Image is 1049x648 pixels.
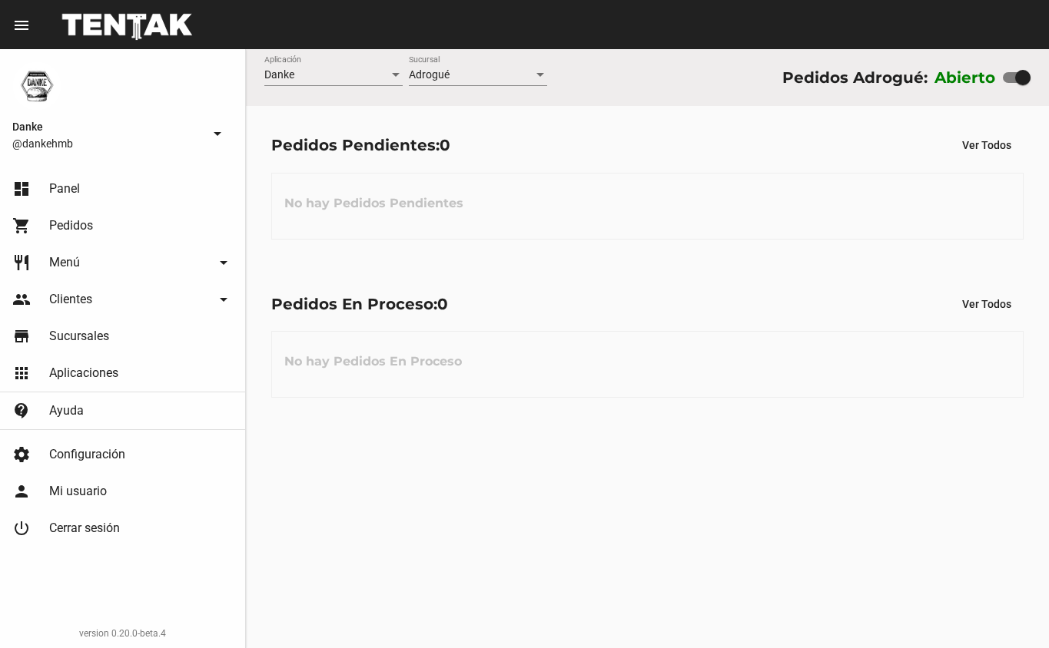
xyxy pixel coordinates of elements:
[12,61,61,111] img: 1d4517d0-56da-456b-81f5-6111ccf01445.png
[962,298,1011,310] span: Ver Todos
[12,519,31,537] mat-icon: power_settings_new
[934,65,996,90] label: Abierto
[12,482,31,501] mat-icon: person
[272,339,474,385] h3: No hay Pedidos En Proceso
[49,255,80,270] span: Menú
[49,181,80,197] span: Panel
[12,290,31,309] mat-icon: people
[49,365,118,381] span: Aplicaciones
[962,139,1011,151] span: Ver Todos
[782,65,928,90] div: Pedidos Adrogué:
[271,133,450,157] div: Pedidos Pendientes:
[12,217,31,235] mat-icon: shopping_cart
[272,180,476,226] h3: No hay Pedidos Pendientes
[214,290,233,309] mat-icon: arrow_drop_down
[12,445,31,464] mat-icon: settings
[12,364,31,382] mat-icon: apps
[49,484,107,499] span: Mi usuario
[950,290,1024,318] button: Ver Todos
[12,626,233,641] div: version 0.20.0-beta.4
[12,253,31,272] mat-icon: restaurant
[440,136,450,154] span: 0
[437,295,448,313] span: 0
[49,218,93,233] span: Pedidos
[12,180,31,198] mat-icon: dashboard
[49,403,84,418] span: Ayuda
[271,292,448,316] div: Pedidos En Proceso:
[49,329,109,344] span: Sucursales
[264,68,294,81] span: Danke
[12,327,31,345] mat-icon: store
[12,117,202,136] span: Danke
[208,124,227,143] mat-icon: arrow_drop_down
[49,292,92,307] span: Clientes
[409,68,450,81] span: Adrogué
[12,16,31,35] mat-icon: menu
[49,521,120,536] span: Cerrar sesión
[49,447,125,462] span: Configuración
[950,131,1024,159] button: Ver Todos
[214,253,233,272] mat-icon: arrow_drop_down
[12,136,202,151] span: @dankehmb
[12,402,31,420] mat-icon: contact_support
